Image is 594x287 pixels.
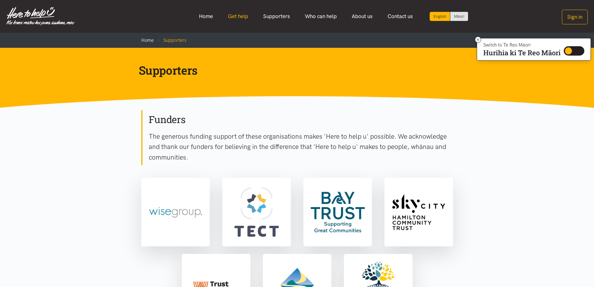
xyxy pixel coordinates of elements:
li: Supporters [154,37,186,44]
a: Home [141,37,154,43]
img: Bay Trust [305,179,371,245]
a: Contact us [380,10,420,23]
img: Sky City Community Trust [386,179,452,245]
button: Sign in [562,10,588,24]
div: Current language [430,12,450,21]
a: Who can help [297,10,344,23]
a: Get help [220,10,256,23]
h2: Funders [149,113,453,126]
a: Sky City Community Trust [384,178,453,246]
a: Home [191,10,220,23]
p: The generous funding support of these organisations makes 'Here to help u' possible. We acknowled... [149,131,453,163]
img: TECT [224,179,290,245]
a: Bay Trust [303,178,372,246]
a: About us [344,10,380,23]
a: TECT [222,178,291,246]
div: Language toggle [430,12,468,21]
a: Wise Group [141,178,210,246]
p: Hurihia ki Te Reo Māori [483,50,561,56]
img: Home [6,7,75,26]
img: Wise Group [142,179,209,245]
h1: Supporters [139,63,446,78]
a: Switch to Te Reo Māori [450,12,468,21]
a: Supporters [256,10,297,23]
p: Switch to Te Reo Māori [483,43,561,47]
